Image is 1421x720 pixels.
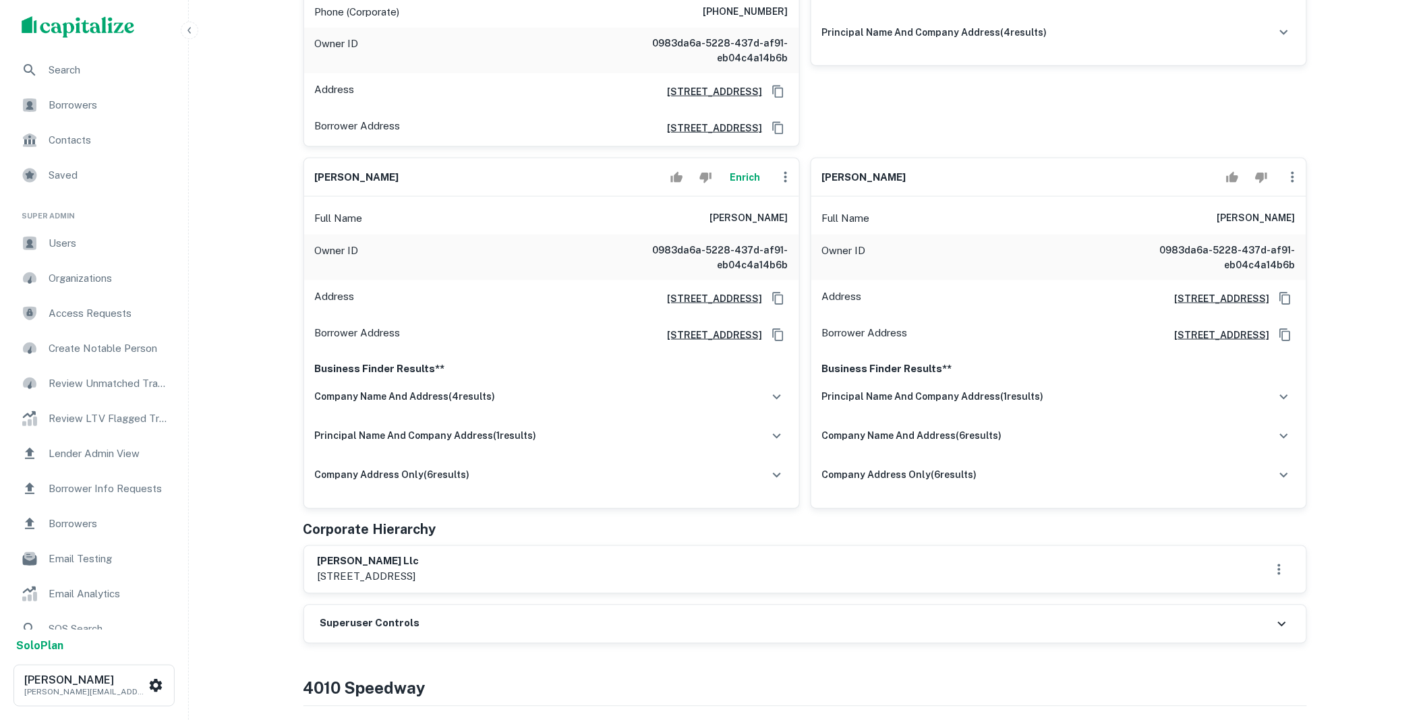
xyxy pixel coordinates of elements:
[24,686,146,698] p: [PERSON_NAME][EMAIL_ADDRESS][DOMAIN_NAME]
[315,170,399,185] h6: [PERSON_NAME]
[1250,164,1273,191] button: Reject
[657,291,763,306] h6: [STREET_ADDRESS]
[49,270,169,287] span: Organizations
[1164,291,1270,306] a: [STREET_ADDRESS]
[315,361,788,378] p: Business Finder Results**
[315,390,496,404] h6: company name and address ( 4 results)
[1134,243,1296,272] h6: 0983da6a-5228-437d-af91-eb04c4a14b6b
[11,438,177,470] a: Lender Admin View
[1354,612,1421,677] iframe: Chat Widget
[768,289,788,309] button: Copy Address
[315,210,363,227] p: Full Name
[16,638,63,654] a: SoloPlan
[11,54,177,86] a: Search
[768,82,788,102] button: Copy Address
[822,289,862,309] p: Address
[315,36,359,65] p: Owner ID
[822,390,1044,404] h6: principal name and company address ( 1 results)
[11,543,177,575] a: Email Testing
[315,4,400,20] p: Phone (Corporate)
[49,621,169,637] span: SOS Search
[11,332,177,365] a: Create Notable Person
[657,121,763,136] a: [STREET_ADDRESS]
[822,210,870,227] p: Full Name
[822,361,1296,378] p: Business Finder Results**
[768,325,788,345] button: Copy Address
[49,132,169,148] span: Contacts
[315,429,537,444] h6: principal name and company address ( 1 results)
[303,676,1307,700] h4: 4010 speedway
[11,367,177,400] div: Review Unmatched Transactions
[49,376,169,392] span: Review Unmatched Transactions
[11,297,177,330] a: Access Requests
[16,639,63,652] strong: Solo Plan
[315,243,359,272] p: Owner ID
[1217,210,1296,227] h6: [PERSON_NAME]
[11,227,177,260] a: Users
[49,97,169,113] span: Borrowers
[694,164,718,191] button: Reject
[49,586,169,602] span: Email Analytics
[822,325,908,345] p: Borrower Address
[49,551,169,567] span: Email Testing
[11,578,177,610] a: Email Analytics
[49,340,169,357] span: Create Notable Person
[11,124,177,156] a: Contacts
[315,289,355,309] p: Address
[49,446,169,462] span: Lender Admin View
[11,402,177,435] div: Review LTV Flagged Transactions
[315,82,355,102] p: Address
[11,262,177,295] a: Organizations
[710,210,788,227] h6: [PERSON_NAME]
[627,36,788,65] h6: 0983da6a-5228-437d-af91-eb04c4a14b6b
[11,613,177,645] a: SOS Search
[1221,164,1244,191] button: Accept
[318,554,419,570] h6: [PERSON_NAME] llc
[24,675,146,686] h6: [PERSON_NAME]
[318,569,419,585] p: [STREET_ADDRESS]
[22,16,135,38] img: capitalize-logo.png
[315,325,401,345] p: Borrower Address
[11,159,177,191] a: Saved
[11,194,177,227] li: Super Admin
[11,473,177,505] a: Borrower Info Requests
[303,520,436,540] h5: Corporate Hierarchy
[49,481,169,497] span: Borrower Info Requests
[657,84,763,99] a: [STREET_ADDRESS]
[49,167,169,183] span: Saved
[724,164,767,191] button: Enrich
[11,89,177,121] a: Borrowers
[315,118,401,138] p: Borrower Address
[1275,289,1296,309] button: Copy Address
[315,468,470,483] h6: company address only ( 6 results)
[320,616,420,632] h6: Superuser Controls
[768,118,788,138] button: Copy Address
[1275,325,1296,345] button: Copy Address
[13,665,175,707] button: [PERSON_NAME][PERSON_NAME][EMAIL_ADDRESS][DOMAIN_NAME]
[49,411,169,427] span: Review LTV Flagged Transactions
[49,235,169,251] span: Users
[1164,328,1270,342] a: [STREET_ADDRESS]
[703,4,788,20] h6: [PHONE_NUMBER]
[657,328,763,342] a: [STREET_ADDRESS]
[11,508,177,540] a: Borrowers
[627,243,788,272] h6: 0983da6a-5228-437d-af91-eb04c4a14b6b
